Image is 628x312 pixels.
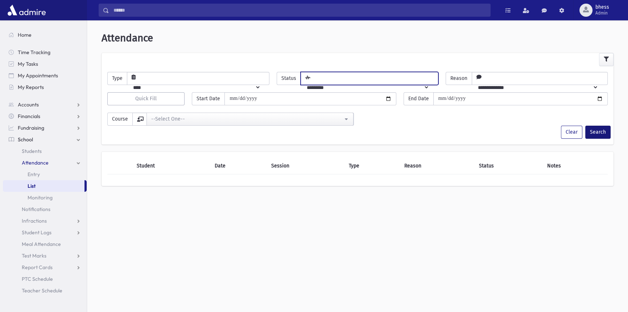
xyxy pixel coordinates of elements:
[22,159,49,166] span: Attendance
[404,92,434,105] span: End Date
[3,58,87,70] a: My Tasks
[595,4,609,10] span: bhess
[192,92,225,105] span: Start Date
[344,158,400,174] th: Type
[446,72,472,85] span: Reason
[22,148,42,154] span: Students
[3,192,87,203] a: Monitoring
[18,72,58,79] span: My Appointments
[132,158,210,174] th: Student
[18,49,50,56] span: Time Tracking
[561,126,582,139] button: Clear
[28,183,36,189] span: List
[267,158,344,174] th: Session
[151,115,343,123] div: --Select One--
[3,145,87,157] a: Students
[22,241,61,247] span: Meal Attendance
[3,157,87,169] a: Attendance
[18,113,40,119] span: Financials
[18,125,44,131] span: Fundraising
[3,180,84,192] a: List
[107,92,185,105] button: Quick Fill
[3,81,87,93] a: My Reports
[3,169,87,180] a: Entry
[3,110,87,122] a: Financials
[277,72,301,85] span: Status
[22,276,53,282] span: PTC Schedule
[107,72,127,85] span: Type
[18,84,44,90] span: My Reports
[3,99,87,110] a: Accounts
[22,287,62,294] span: Teacher Schedule
[22,206,50,212] span: Notifications
[3,203,87,215] a: Notifications
[109,4,490,17] input: Search
[28,171,40,178] span: Entry
[3,46,87,58] a: Time Tracking
[3,134,87,145] a: School
[3,29,87,41] a: Home
[3,70,87,81] a: My Appointments
[135,96,157,102] span: Quick Fill
[146,113,354,126] button: --Select One--
[585,126,611,139] button: Search
[18,101,39,108] span: Accounts
[475,158,543,174] th: Status
[3,285,87,296] a: Teacher Schedule
[3,227,87,238] a: Student Logs
[22,264,53,271] span: Report Cards
[22,218,47,224] span: Infractions
[3,262,87,273] a: Report Cards
[3,238,87,250] a: Meal Attendance
[107,113,133,126] span: Course
[543,158,608,174] th: Notes
[3,215,87,227] a: Infractions
[3,273,87,285] a: PTC Schedule
[400,158,474,174] th: Reason
[595,10,609,16] span: Admin
[18,136,33,143] span: School
[18,32,32,38] span: Home
[18,61,38,67] span: My Tasks
[102,32,153,44] span: Attendance
[3,122,87,134] a: Fundraising
[6,3,47,17] img: AdmirePro
[22,229,51,236] span: Student Logs
[28,194,53,201] span: Monitoring
[22,252,46,259] span: Test Marks
[210,158,267,174] th: Date
[3,250,87,262] a: Test Marks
